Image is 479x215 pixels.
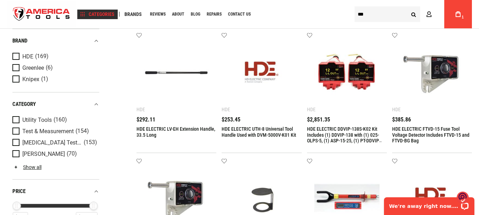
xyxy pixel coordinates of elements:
[12,127,98,135] a: Test & Measurement (154)
[12,52,98,60] a: HDE (169)
[121,10,145,19] a: Brands
[76,128,89,134] span: (154)
[67,151,77,157] span: (70)
[12,99,99,109] div: category
[457,191,469,204] img: o1IwAAAABJRU5ErkJggg==
[22,117,52,123] span: Utility Tools
[12,36,99,45] div: Brand
[12,64,98,72] a: Greenlee (6)
[188,10,204,19] a: Blog
[407,7,420,21] button: Search
[191,12,200,16] span: Blog
[41,76,48,82] span: (1)
[22,64,44,71] span: Greenlee
[150,12,166,16] span: Reviews
[22,151,65,157] span: [PERSON_NAME]
[228,12,251,16] span: Contact Us
[22,139,82,146] span: [MEDICAL_DATA] Test & Measurement
[7,1,76,28] img: America Tools
[12,138,98,146] a: [MEDICAL_DATA] Test & Measurement (153)
[35,53,49,60] span: (169)
[124,12,142,17] span: Brands
[80,12,115,17] span: Categories
[204,10,225,19] a: Repairs
[46,65,53,71] span: (6)
[12,150,98,158] a: [PERSON_NAME] (70)
[462,15,464,19] span: 1
[379,193,479,215] iframe: LiveChat chat widget
[147,10,169,19] a: Reviews
[12,164,41,170] a: Show all
[77,10,118,19] a: Categories
[207,12,222,16] span: Repairs
[54,117,67,123] span: (160)
[12,116,98,124] a: Utility Tools (160)
[22,53,33,60] span: HDE
[225,10,254,19] a: Contact Us
[12,186,99,196] div: price
[12,75,98,83] a: Knipex (1)
[172,12,184,16] span: About
[22,76,39,82] span: Knipex
[22,128,74,134] span: Test & Measurement
[7,1,76,28] a: store logo
[169,10,188,19] a: About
